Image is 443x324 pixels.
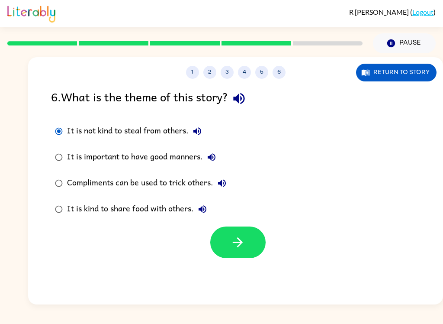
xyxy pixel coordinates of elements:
[51,87,420,110] div: 6 . What is the theme of this story?
[221,66,234,79] button: 3
[186,66,199,79] button: 1
[67,201,211,218] div: It is kind to share food with others.
[349,8,436,16] div: ( )
[67,123,206,140] div: It is not kind to steal from others.
[7,3,55,23] img: Literably
[356,64,437,81] button: Return to story
[203,149,220,166] button: It is important to have good manners.
[67,175,231,192] div: Compliments can be used to trick others.
[213,175,231,192] button: Compliments can be used to trick others.
[189,123,206,140] button: It is not kind to steal from others.
[194,201,211,218] button: It is kind to share food with others.
[255,66,268,79] button: 5
[373,33,436,53] button: Pause
[412,8,433,16] a: Logout
[273,66,286,79] button: 6
[203,66,216,79] button: 2
[238,66,251,79] button: 4
[67,149,220,166] div: It is important to have good manners.
[349,8,410,16] span: R [PERSON_NAME]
